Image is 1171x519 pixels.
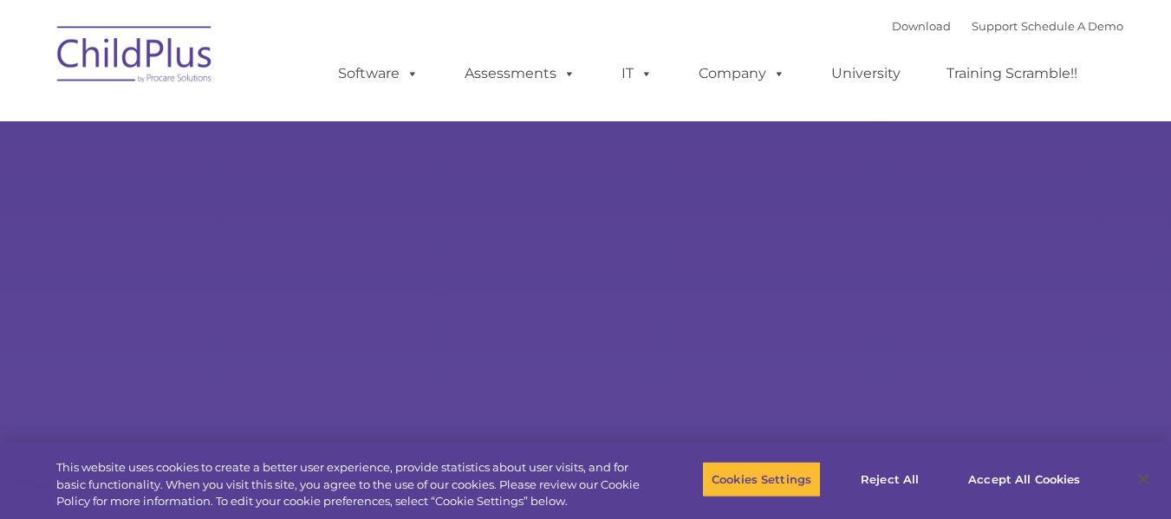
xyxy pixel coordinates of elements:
font: | [892,19,1123,33]
a: University [814,56,918,91]
a: Support [972,19,1018,33]
a: Training Scramble!! [929,56,1095,91]
button: Reject All [836,461,944,497]
a: Download [892,19,951,33]
div: This website uses cookies to create a better user experience, provide statistics about user visit... [56,459,644,510]
button: Accept All Cookies [959,461,1090,497]
button: Close [1124,460,1162,498]
a: IT [604,56,670,91]
button: Cookies Settings [702,461,821,497]
a: Software [321,56,436,91]
a: Assessments [447,56,593,91]
a: Company [681,56,803,91]
img: ChildPlus by Procare Solutions [49,14,222,101]
a: Schedule A Demo [1021,19,1123,33]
